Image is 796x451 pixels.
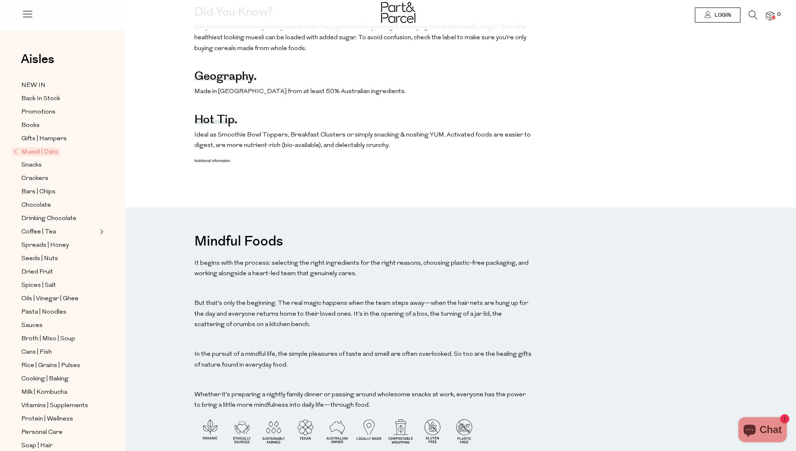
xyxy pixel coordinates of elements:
img: P_P-ICONS-Live_Bec_V11_Australian_Owned.svg [323,416,352,446]
span: Pasta | Noodles [21,307,66,317]
inbox-online-store-chat: Shopify online store chat [736,417,789,444]
h4: Hot tip. [194,118,237,124]
h4: Geography. [194,75,257,81]
p: It begins with the process: selecting the right ingredients for the right reasons, choosing plast... [194,258,533,279]
a: Dried Fruit [21,267,97,277]
span: Cans | Fish [21,347,52,357]
img: P_P-ICONS-Live_Bec_V11_Ethically_Sourced.svg [227,416,257,446]
p: In the pursuit of a mindful life, the simple pleasures of taste and smell are often overlooked. S... [194,349,533,370]
a: Spices | Salt [21,280,97,291]
button: Expand/Collapse Coffee | Tea [98,227,104,237]
img: P_P-ICONS-Live_Bec_V11_Compostable_Wrapping.svg [386,416,415,446]
a: Personal Care [21,427,97,438]
span: Crackers [21,174,48,184]
span: Rice | Grains | Pulses [21,361,80,371]
span: NEW IN [21,81,46,91]
span: Milk | Kombucha [21,388,67,398]
a: Chocolate [21,200,97,210]
span: Snacks [21,160,42,170]
span: Cooking | Baking [21,374,69,384]
a: Coffee | Tea [21,227,97,237]
img: P_P-ICONS-Live_Bec_V11_Vegan.svg [291,416,320,446]
span: Drinking Chocolate [21,214,76,224]
img: P_P-ICONS-Live_Bec_V11_Organic.svg [196,416,225,446]
span: Personal Care [21,428,63,438]
img: P_P-ICONS-Live_Bec_V11_Gluten_Free.svg [418,416,447,446]
a: Rice | Grains | Pulses [21,360,97,371]
a: Books [21,120,97,131]
p: But that’s only the beginning. The real magic happens when the team steps away—when the hair nets... [194,298,533,330]
a: 0 [766,11,774,20]
img: P_P-ICONS-Live_Bec_V11_Locally_Made_2.svg [354,416,384,446]
a: Promotions [21,107,97,117]
span: Spices | Salt [21,281,56,291]
a: Muesli | Oats [14,147,97,157]
a: Cans | Fish [21,347,97,357]
p: Did you know that when you buy muesli from the supermarket, you might be buying into hidden healt... [194,22,533,54]
a: Snacks [21,160,97,170]
a: Cooking | Baking [21,374,97,384]
a: Drinking Chocolate [21,213,97,224]
a: Gifts | Hampers [21,134,97,144]
a: Aisles [21,53,54,74]
a: Oils | Vinegar | Ghee [21,294,97,304]
a: Spreads | Honey [21,240,97,251]
strong: Nutritional Information. [194,159,231,163]
span: Promotions [21,107,56,117]
span: 0 [775,11,783,18]
img: P_P-ICONS-Live_Bec_V11_Plastic_Free.svg [450,416,479,446]
a: Vitamins | Supplements [21,400,97,411]
a: Soap | Hair [21,441,97,451]
p: Whether it’s preparing a nightly family dinner or passing around wholesome snacks at work, everyo... [194,390,533,411]
img: Part&Parcel [381,2,415,23]
span: Dried Fruit [21,267,53,277]
a: Pasta | Noodles [21,307,97,317]
span: Back In Stock [21,94,60,104]
a: Login [695,8,740,23]
span: Gifts | Hampers [21,134,67,144]
a: Milk | Kombucha [21,387,97,398]
img: P_P-ICONS-Live_Bec_V11_Sustainable_Farmed.svg [259,416,288,446]
span: Chocolate [21,200,51,210]
span: Oils | Vinegar | Ghee [21,294,79,304]
span: Coffee | Tea [21,227,56,237]
span: Ideal as Smoothie Bowl Toppers, Breakfast Clusters or simply snacking & noshing YUM. Activated fo... [194,132,531,149]
span: Seeds | Nuts [21,254,58,264]
span: Aisles [21,50,54,68]
span: Broth | Miso | Soup [21,334,75,344]
span: Sauces [21,321,43,331]
span: Muesli | Oats [12,147,60,156]
a: Crackers [21,173,97,184]
span: Protein | Wellness [21,414,73,424]
span: Bars | Chips [21,187,56,197]
a: Bars | Chips [21,187,97,197]
a: Protein | Wellness [21,414,97,424]
a: Broth | Miso | Soup [21,334,97,344]
span: Vitamins | Supplements [21,401,88,411]
a: NEW IN [21,80,97,91]
a: Back In Stock [21,94,97,104]
span: Spreads | Honey [21,241,69,251]
a: Seeds | Nuts [21,253,97,264]
h3: Mindful Foods [194,228,283,253]
a: Sauces [21,320,97,331]
span: Login [712,12,731,19]
span: Made in [GEOGRAPHIC_DATA] from at least 50% Australian ingredients. [194,89,406,95]
span: Soap | Hair [21,441,53,451]
span: Books [21,121,40,131]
